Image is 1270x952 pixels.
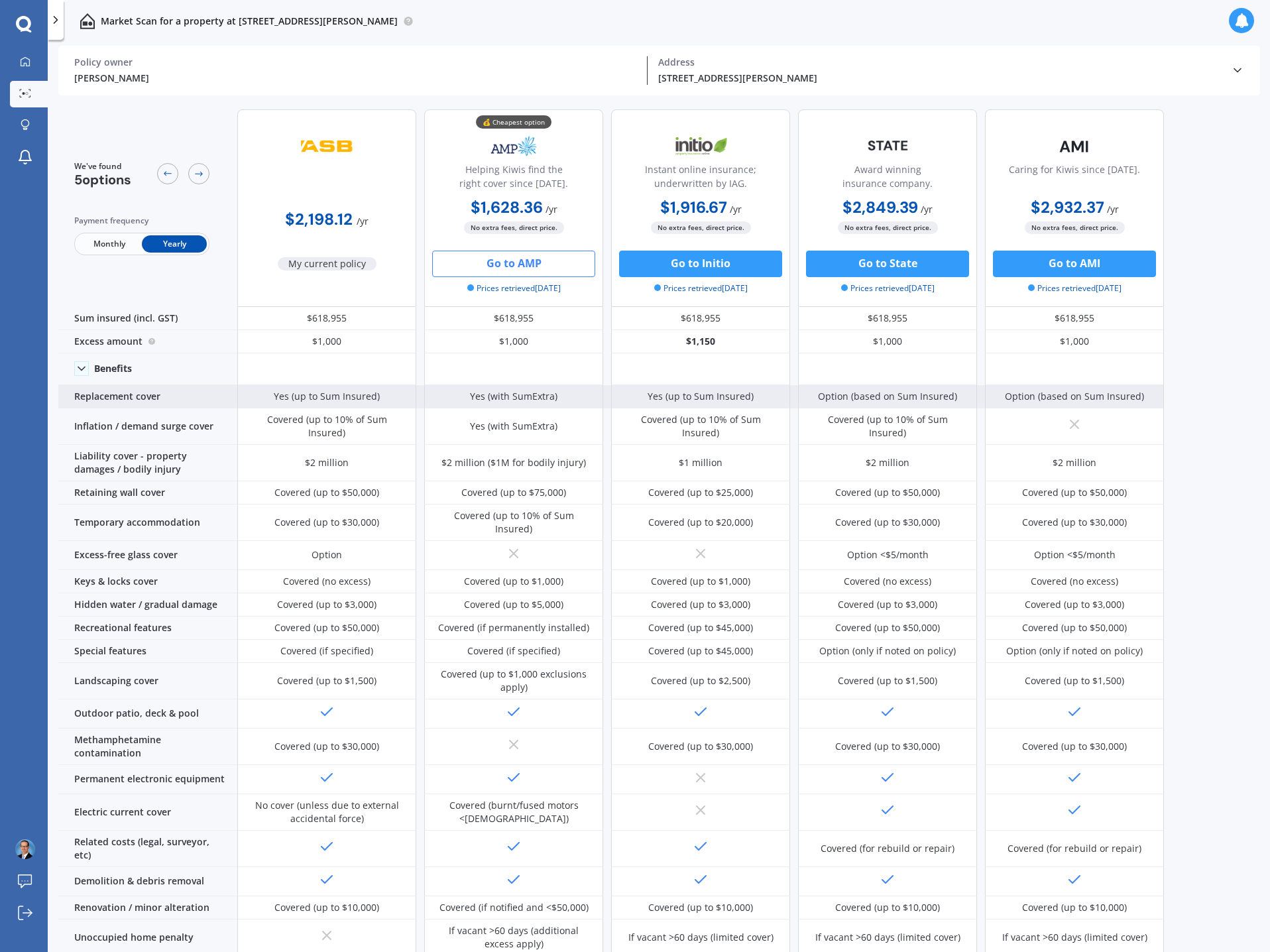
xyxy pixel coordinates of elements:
button: Go to AMI [993,251,1156,277]
div: Option (based on Sum Insured) [1005,390,1144,403]
div: $618,955 [237,307,416,330]
div: Covered (up to $25,000) [648,486,753,499]
div: $1,000 [798,330,977,353]
div: If vacant >60 days (limited cover) [815,931,960,944]
div: Landscaping cover [58,663,237,699]
div: Covered (up to $3,000) [838,598,937,611]
div: $2 million [866,456,909,469]
div: Covered (up to $20,000) [648,516,753,529]
img: AMP.webp [470,130,557,163]
div: Covered (up to 10% of Sum Insured) [808,413,967,440]
div: Covered (up to $1,500) [1025,674,1124,687]
div: Covered (if specified) [467,644,560,658]
div: Excess amount [58,330,237,353]
div: Related costs (legal, surveyor, etc) [58,831,237,867]
img: home-and-contents.b802091223b8502ef2dd.svg [80,13,95,29]
div: Covered (up to $2,500) [651,674,750,687]
div: No cover (unless due to external accidental force) [247,799,406,825]
div: Covered (up to $10,000) [648,901,753,914]
div: $2 million [305,456,349,469]
div: Recreational features [58,617,237,640]
div: Covered (up to 10% of Sum Insured) [247,413,406,440]
div: Covered (up to $3,000) [1025,598,1124,611]
div: Covered (up to $30,000) [835,516,940,529]
div: $1,000 [237,330,416,353]
div: Retaining wall cover [58,481,237,505]
div: Keys & locks cover [58,570,237,593]
div: Covered (up to $45,000) [648,644,753,658]
b: $1,916.67 [660,197,727,217]
div: $1 million [679,456,722,469]
div: Covered (no excess) [283,575,371,588]
div: Covered (up to $1,000 exclusions apply) [434,668,593,694]
div: If vacant >60 days (limited cover) [628,931,774,944]
span: / yr [730,203,742,215]
span: / yr [357,215,369,227]
div: Excess-free glass cover [58,541,237,570]
div: Caring for Kiwis since [DATE]. [1009,162,1140,196]
span: Prices retrieved [DATE] [654,282,748,294]
div: Covered (up to $10,000) [1022,901,1127,914]
span: Yearly [142,235,207,253]
div: Covered (up to $1,500) [838,674,937,687]
span: Prices retrieved [DATE] [841,282,935,294]
b: $2,932.37 [1031,197,1104,217]
div: Inflation / demand surge cover [58,408,237,445]
div: Covered (up to $3,000) [651,598,750,611]
span: / yr [1107,203,1119,215]
div: Covered (up to $30,000) [1022,516,1127,529]
div: Special features [58,640,237,663]
span: My current policy [278,257,376,270]
div: Replacement cover [58,385,237,408]
div: $1,000 [424,330,603,353]
div: Yes (up to Sum Insured) [274,390,380,403]
div: Covered (up to $45,000) [648,621,753,634]
div: Covered (up to $50,000) [274,621,379,634]
div: Covered (no excess) [844,575,931,588]
div: [STREET_ADDRESS][PERSON_NAME] [658,71,1220,85]
div: Payment frequency [74,214,209,227]
div: Covered (up to $1,000) [651,575,750,588]
div: 💰 Cheapest option [476,115,551,129]
div: Permanent electronic equipment [58,765,237,794]
div: $618,955 [985,307,1164,330]
div: Sum insured (incl. GST) [58,307,237,330]
div: Demolition & debris removal [58,867,237,896]
div: Option <$5/month [1034,548,1116,562]
div: Covered (up to $30,000) [835,740,940,753]
span: No extra fees, direct price. [651,221,751,234]
b: $1,628.36 [471,197,543,217]
div: Hidden water / gradual damage [58,593,237,617]
div: Covered (up to $50,000) [835,486,940,499]
div: Covered (for rebuild or repair) [821,842,954,855]
div: Covered (up to $50,000) [1022,621,1127,634]
div: Covered (up to $75,000) [461,486,566,499]
div: Liability cover - property damages / bodily injury [58,445,237,481]
div: Renovation / minor alteration [58,896,237,920]
div: Methamphetamine contamination [58,729,237,765]
div: Option [312,548,342,562]
div: Option (based on Sum Insured) [818,390,957,403]
div: Covered (for rebuild or repair) [1008,842,1141,855]
div: Option <$5/month [847,548,929,562]
div: Helping Kiwis find the right cover since [DATE]. [435,162,592,196]
div: Covered (up to $30,000) [274,516,379,529]
div: Yes (with SumExtra) [470,390,557,403]
div: Covered (up to 10% of Sum Insured) [434,509,593,536]
div: Option (only if noted on policy) [819,644,956,658]
div: Covered (up to $50,000) [835,621,940,634]
div: Covered (up to $10,000) [274,901,379,914]
div: Outdoor patio, deck & pool [58,699,237,729]
img: ACg8ocKLsP14qgmXqt7JgNonNmSN7Nyz2xK_HhzttHKpz3tEd2SWMK5i=s96-c [15,839,35,859]
div: If vacant >60 days (additional excess apply) [434,924,593,951]
div: Covered (up to $30,000) [1022,740,1127,753]
img: ASB.png [283,130,371,163]
span: Prices retrieved [DATE] [1028,282,1122,294]
button: Go to Initio [619,251,782,277]
div: $618,955 [798,307,977,330]
div: Covered (burnt/fused motors <[DEMOGRAPHIC_DATA]) [434,799,593,825]
span: No extra fees, direct price. [1025,221,1125,234]
div: Covered (up to $30,000) [274,740,379,753]
b: $2,849.39 [842,197,918,217]
span: Monthly [77,235,142,253]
